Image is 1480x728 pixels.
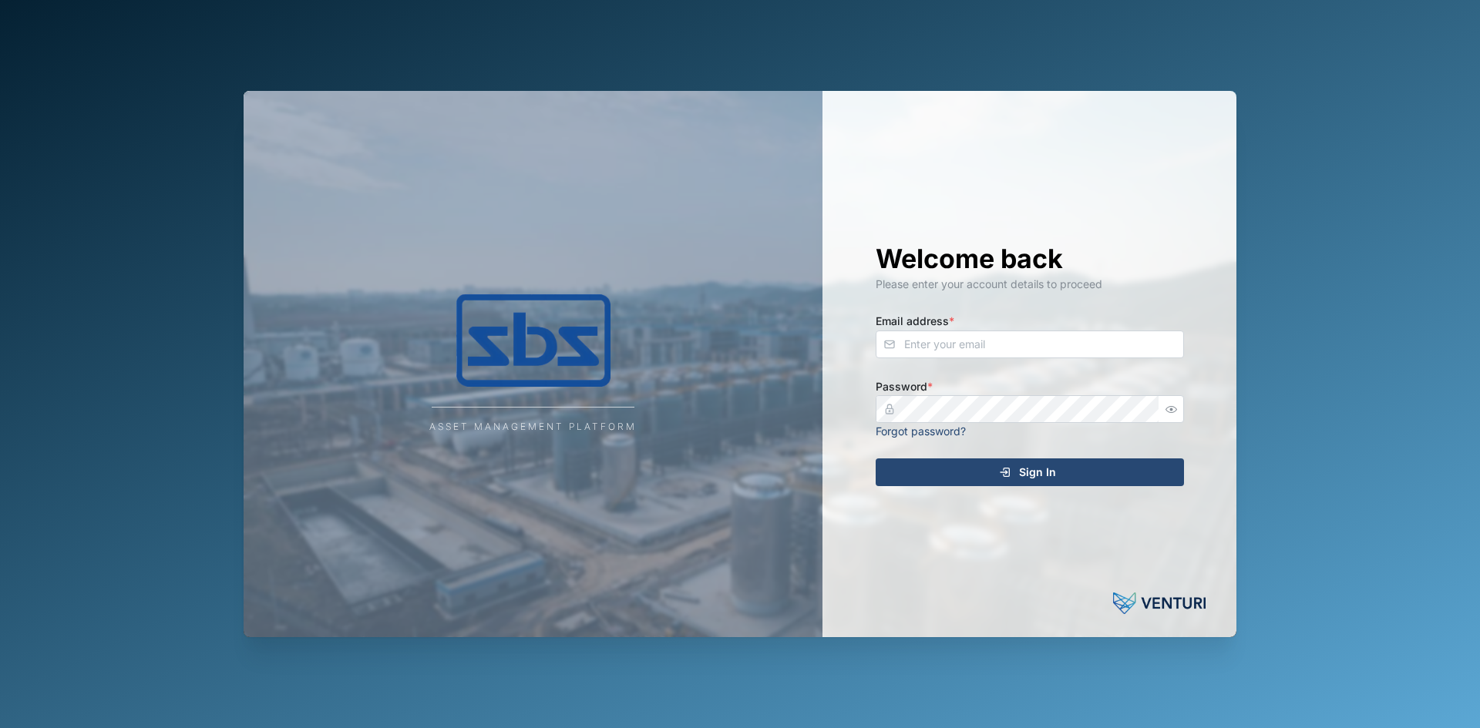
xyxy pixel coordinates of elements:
[876,242,1184,276] h1: Welcome back
[876,276,1184,293] div: Please enter your account details to proceed
[876,378,933,395] label: Password
[876,458,1184,486] button: Sign In
[1019,459,1056,485] span: Sign In
[876,424,966,438] a: Forgot password?
[1113,588,1206,619] img: Powered by: Venturi
[379,294,688,387] img: Company Logo
[876,313,954,330] label: Email address
[429,420,637,434] div: Asset Management Platform
[876,330,1184,358] input: Enter your email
